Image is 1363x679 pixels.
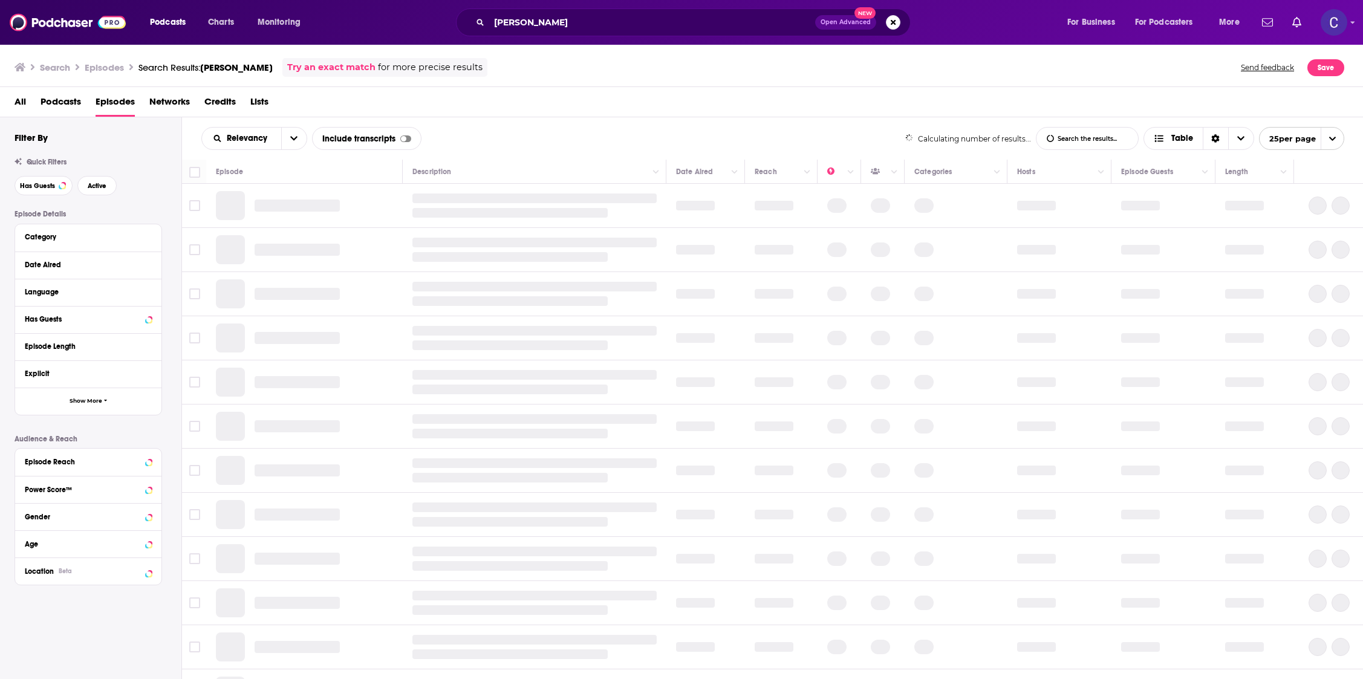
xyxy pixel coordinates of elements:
[202,134,281,143] button: open menu
[25,261,144,269] div: Date Aired
[1171,134,1193,143] span: Table
[25,315,142,323] div: Has Guests
[149,92,190,117] a: Networks
[25,342,144,351] div: Episode Length
[755,164,777,179] div: Reach
[15,132,48,143] h2: Filter By
[15,176,73,195] button: Has Guests
[216,164,243,179] div: Episode
[827,164,844,179] div: Power Score
[281,128,307,149] button: open menu
[1121,164,1173,179] div: Episode Guests
[77,176,117,195] button: Active
[189,553,200,564] span: Toggle select row
[41,92,81,117] span: Podcasts
[914,164,952,179] div: Categories
[70,398,102,404] span: Show More
[25,567,54,576] span: Location
[844,165,858,180] button: Column Actions
[489,13,815,32] input: Search podcasts, credits, & more...
[1219,14,1240,31] span: More
[25,311,152,327] button: Has Guests
[1127,13,1211,32] button: open menu
[1321,9,1347,36] span: Logged in as publicityxxtina
[1237,58,1298,77] button: Send feedback
[25,513,142,521] div: Gender
[287,60,376,74] a: Try an exact match
[189,333,200,343] span: Toggle select row
[1211,13,1255,32] button: open menu
[15,210,162,218] p: Episode Details
[1203,128,1228,149] div: Sort Direction
[250,92,268,117] a: Lists
[201,127,307,150] h2: Choose List sort
[312,127,421,150] div: Include transcripts
[25,257,152,272] button: Date Aired
[25,366,152,381] button: Explicit
[25,284,152,299] button: Language
[138,62,273,73] div: Search Results:
[887,165,902,180] button: Column Actions
[25,540,142,548] div: Age
[200,62,273,73] span: [PERSON_NAME]
[88,183,106,189] span: Active
[727,165,742,180] button: Column Actions
[25,563,152,578] button: LocationBeta
[208,14,234,31] span: Charts
[1198,165,1212,180] button: Column Actions
[25,233,144,241] div: Category
[1067,14,1115,31] span: For Business
[1321,9,1347,36] button: Show profile menu
[1017,164,1035,179] div: Hosts
[1143,127,1254,150] button: Choose View
[412,164,451,179] div: Description
[59,567,72,575] div: Beta
[189,509,200,520] span: Toggle select row
[200,13,241,32] a: Charts
[85,62,124,73] h3: Episodes
[189,465,200,476] span: Toggle select row
[189,288,200,299] span: Toggle select row
[25,339,152,354] button: Episode Length
[25,486,142,494] div: Power Score™
[467,8,922,36] div: Search podcasts, credits, & more...
[815,15,876,30] button: Open AdvancedNew
[871,164,888,179] div: Has Guests
[189,421,200,432] span: Toggle select row
[25,508,152,524] button: Gender
[1307,59,1344,76] button: Save
[649,165,663,180] button: Column Actions
[1225,164,1248,179] div: Length
[854,7,876,19] span: New
[1094,165,1108,180] button: Column Actions
[25,453,152,469] button: Episode Reach
[189,377,200,388] span: Toggle select row
[1259,127,1344,150] button: open menu
[96,92,135,117] a: Episodes
[1277,165,1291,180] button: Column Actions
[258,14,301,31] span: Monitoring
[189,200,200,211] span: Toggle select row
[905,134,1032,143] div: Calculating number of results...
[15,388,161,415] button: Show More
[1059,13,1130,32] button: open menu
[1257,12,1278,33] a: Show notifications dropdown
[25,229,152,244] button: Category
[25,481,152,496] button: Power Score™
[204,92,236,117] span: Credits
[25,458,142,466] div: Episode Reach
[150,14,186,31] span: Podcasts
[40,62,70,73] h3: Search
[138,62,273,73] a: Search Results:[PERSON_NAME]
[20,183,55,189] span: Has Guests
[25,369,144,378] div: Explicit
[800,165,815,180] button: Column Actions
[10,11,126,34] img: Podchaser - Follow, Share and Rate Podcasts
[15,92,26,117] a: All
[1260,129,1316,148] span: 25 per page
[378,60,483,74] span: for more precise results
